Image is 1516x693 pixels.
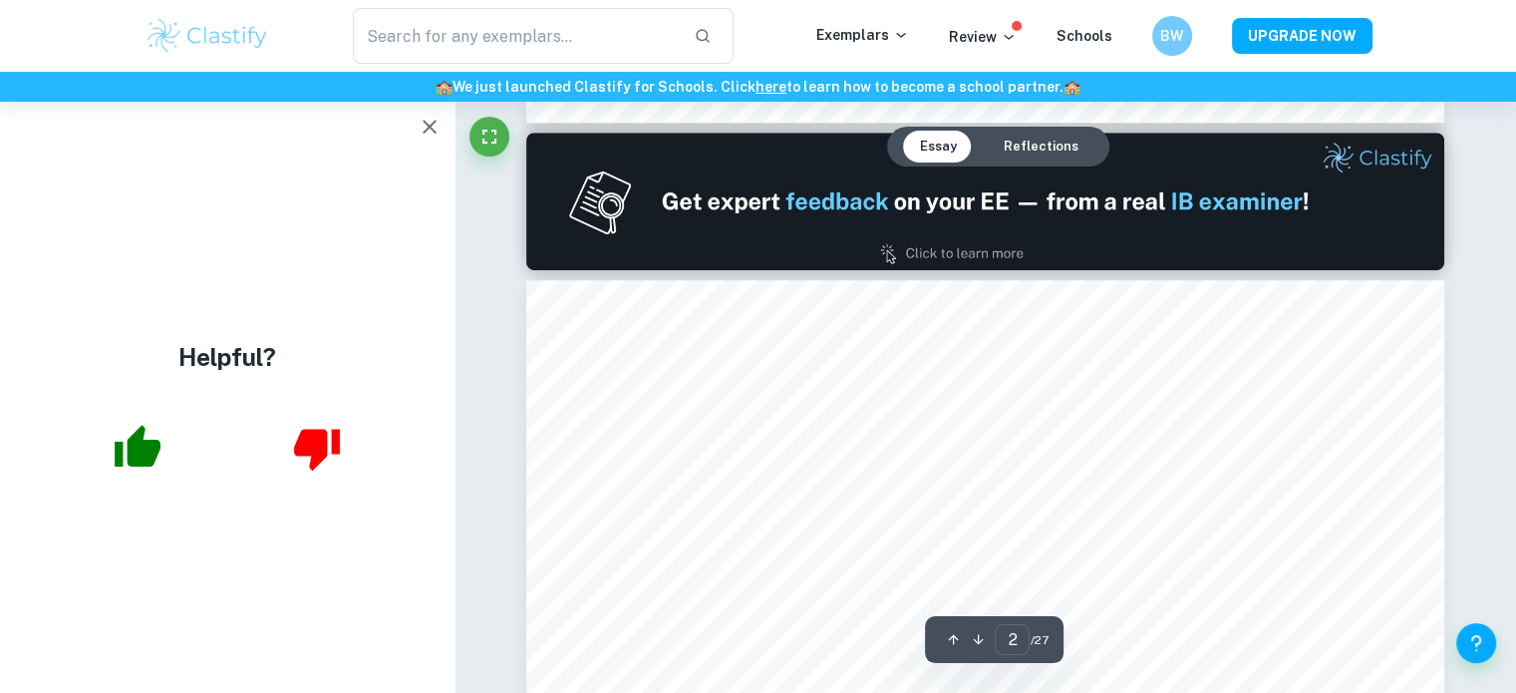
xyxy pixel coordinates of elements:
[436,79,453,95] span: 🏫
[178,339,276,375] h4: Helpful?
[1057,28,1112,44] a: Schools
[469,117,509,157] button: Fullscreen
[4,76,1512,98] h6: We just launched Clastify for Schools. Click to learn how to become a school partner.
[1456,623,1496,663] button: Help and Feedback
[353,8,679,64] input: Search for any exemplars...
[1030,631,1048,649] span: / 27
[903,131,972,163] button: Essay
[526,133,1445,270] img: Ad
[1160,25,1183,47] h6: BW
[1152,16,1192,56] button: BW
[1063,79,1080,95] span: 🏫
[145,16,271,56] img: Clastify logo
[949,26,1017,48] p: Review
[1232,18,1372,54] button: UPGRADE NOW
[987,131,1093,163] button: Reflections
[756,79,786,95] a: here
[816,24,909,46] p: Exemplars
